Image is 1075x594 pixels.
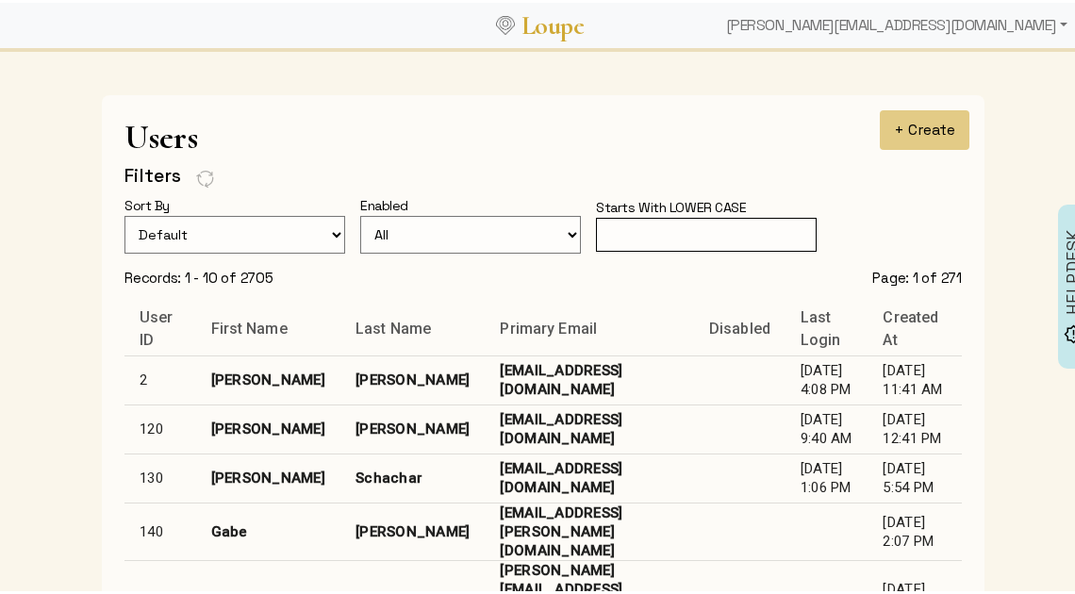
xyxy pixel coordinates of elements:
[340,353,485,402] td: [PERSON_NAME]
[868,353,962,402] td: [DATE] 11:41 AM
[124,353,196,402] td: 2
[486,300,694,353] th: Primary Email
[786,402,868,451] td: [DATE] 9:40 AM
[196,451,340,500] td: [PERSON_NAME]
[719,4,1075,41] div: [PERSON_NAME][EMAIL_ADDRESS][DOMAIN_NAME]
[340,402,485,451] td: [PERSON_NAME]
[340,500,485,557] td: [PERSON_NAME]
[124,451,196,500] td: 130
[868,300,962,353] th: Created At
[124,300,196,353] th: User ID
[124,266,273,285] div: Records: 1 - 10 of 2705
[496,13,515,32] img: Loupe Logo
[360,192,423,213] div: Enabled
[486,500,694,557] td: [EMAIL_ADDRESS][PERSON_NAME][DOMAIN_NAME]
[868,402,962,451] td: [DATE] 12:41 PM
[694,300,786,353] th: Disabled
[340,451,485,500] td: Schachar
[124,402,196,451] td: 120
[880,107,969,147] button: + Create
[872,266,962,285] div: Page: 1 of 271
[786,451,868,500] td: [DATE] 1:06 PM
[124,115,962,154] h1: Users
[340,300,485,353] th: Last Name
[868,451,962,500] td: [DATE] 5:54 PM
[786,300,868,353] th: Last Login
[196,353,340,402] td: [PERSON_NAME]
[196,166,215,187] img: FFFF
[196,300,340,353] th: First Name
[868,500,962,557] td: [DATE] 2:07 PM
[196,500,340,557] td: Gabe
[124,192,185,213] div: Sort By
[196,402,340,451] td: [PERSON_NAME]
[124,161,181,185] h4: Filters
[786,353,868,402] td: [DATE] 4:08 PM
[124,500,196,557] td: 140
[486,402,694,451] td: [EMAIL_ADDRESS][DOMAIN_NAME]
[486,451,694,500] td: [EMAIL_ADDRESS][DOMAIN_NAME]
[486,353,694,402] td: [EMAIL_ADDRESS][DOMAIN_NAME]
[515,6,590,41] a: Loupe
[596,194,762,215] div: Starts With LOWER CASE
